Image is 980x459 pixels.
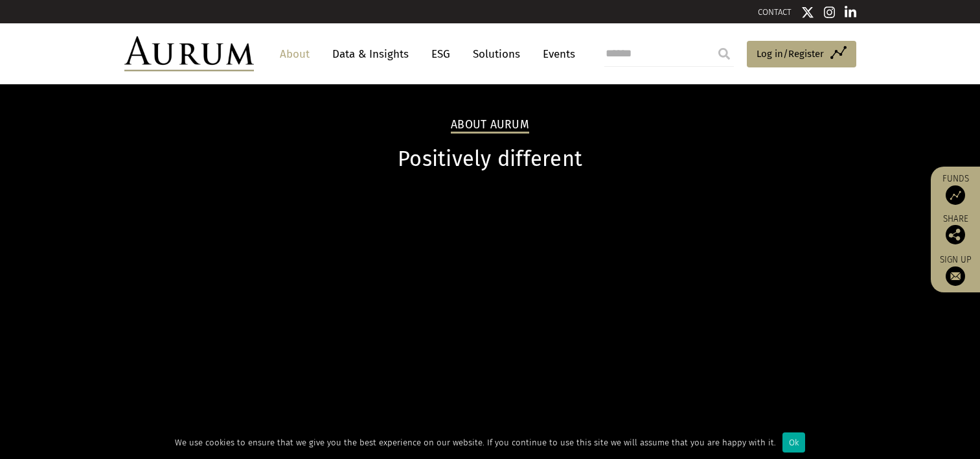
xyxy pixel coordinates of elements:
a: About [273,42,316,66]
img: Linkedin icon [845,6,856,19]
img: Instagram icon [824,6,836,19]
a: Solutions [466,42,527,66]
h1: Positively different [124,147,856,172]
img: Twitter icon [801,6,814,19]
a: ESG [425,42,457,66]
div: Share [937,215,974,244]
img: Access Funds [946,185,965,205]
div: Ok [782,432,805,453]
a: Sign up [937,254,974,286]
img: Aurum [124,36,254,71]
a: CONTACT [758,7,792,17]
a: Data & Insights [326,42,415,66]
a: Funds [937,173,974,205]
span: Log in/Register [757,46,824,62]
a: Events [536,42,575,66]
input: Submit [711,41,737,67]
img: Share this post [946,225,965,244]
h2: About Aurum [451,118,529,134]
img: Sign up to our newsletter [946,266,965,286]
a: Log in/Register [747,41,856,68]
